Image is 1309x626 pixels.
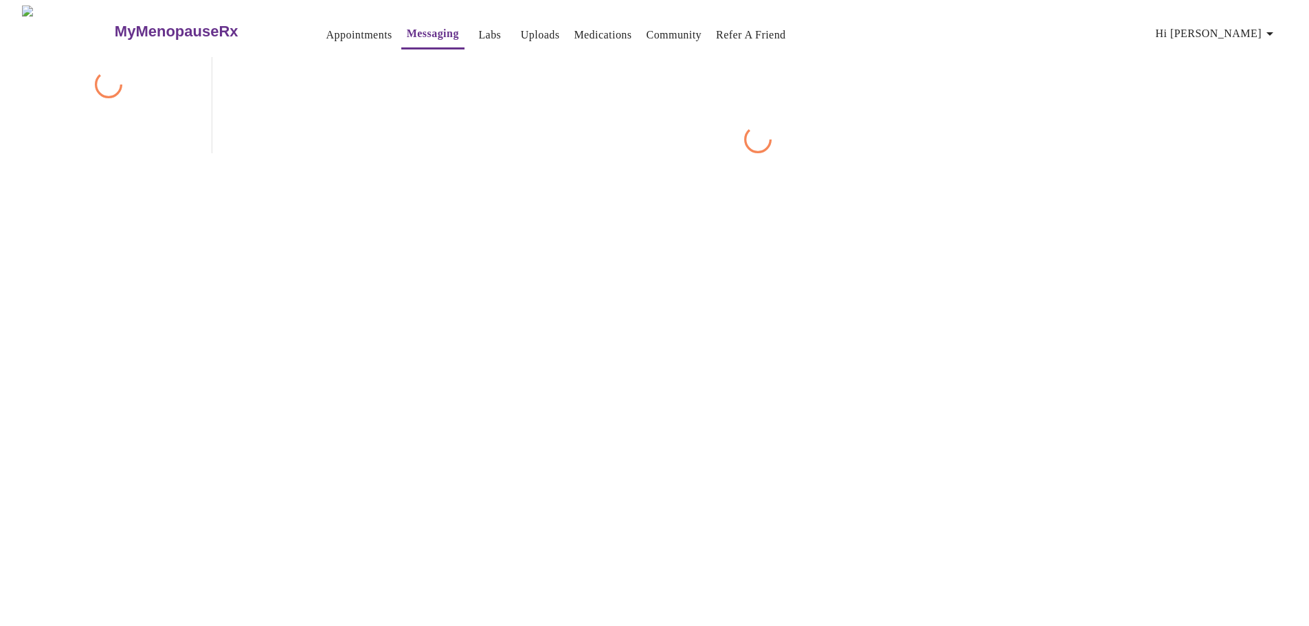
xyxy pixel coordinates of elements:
[647,25,702,45] a: Community
[478,25,501,45] a: Labs
[521,25,560,45] a: Uploads
[1156,24,1278,43] span: Hi [PERSON_NAME]
[115,23,238,41] h3: MyMenopauseRx
[515,21,566,49] button: Uploads
[22,5,113,57] img: MyMenopauseRx Logo
[401,20,465,49] button: Messaging
[711,21,792,49] button: Refer a Friend
[326,25,392,45] a: Appointments
[468,21,512,49] button: Labs
[716,25,786,45] a: Refer a Friend
[1150,20,1284,47] button: Hi [PERSON_NAME]
[407,24,459,43] a: Messaging
[113,8,293,56] a: MyMenopauseRx
[574,25,631,45] a: Medications
[641,21,708,49] button: Community
[321,21,398,49] button: Appointments
[568,21,637,49] button: Medications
